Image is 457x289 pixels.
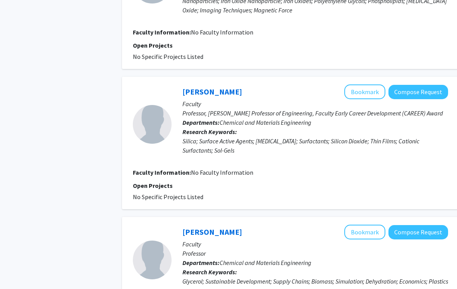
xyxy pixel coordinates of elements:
b: Faculty Information: [133,28,191,36]
a: [PERSON_NAME] [182,87,242,96]
button: Add Stephen Rankin to Bookmarks [344,84,385,99]
span: Chemical and Materials Engineering [220,119,311,126]
div: Silica; Surface Active Agents; [MEDICAL_DATA]; Surfactants; Silicon Dioxide; Thin Films; Cationic... [182,136,448,155]
iframe: Chat [6,254,33,283]
button: Compose Request to Jeffrey Seay [388,225,448,239]
b: Departments: [182,119,220,126]
b: Faculty Information: [133,169,191,176]
p: Professor, [PERSON_NAME] Professor of Engineering, Faculty Early Career Development (CAREER) Award [182,108,448,118]
span: No Faculty Information [191,169,253,176]
p: Faculty [182,99,448,108]
span: Chemical and Materials Engineering [220,259,311,267]
b: Departments: [182,259,220,267]
a: [PERSON_NAME] [182,227,242,237]
span: No Specific Projects Listed [133,53,203,60]
p: Professor [182,249,448,258]
b: Research Keywords: [182,268,237,276]
span: No Specific Projects Listed [133,193,203,201]
p: Faculty [182,239,448,249]
button: Add Jeffrey Seay to Bookmarks [344,225,385,239]
button: Compose Request to Stephen Rankin [388,85,448,99]
span: No Faculty Information [191,28,253,36]
p: Open Projects [133,41,448,50]
p: Open Projects [133,181,448,190]
div: Glycerol; Sustainable Development; Supply Chains; Biomass; Simulation; Dehydration; Economics; Pl... [182,277,448,286]
b: Research Keywords: [182,128,237,136]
